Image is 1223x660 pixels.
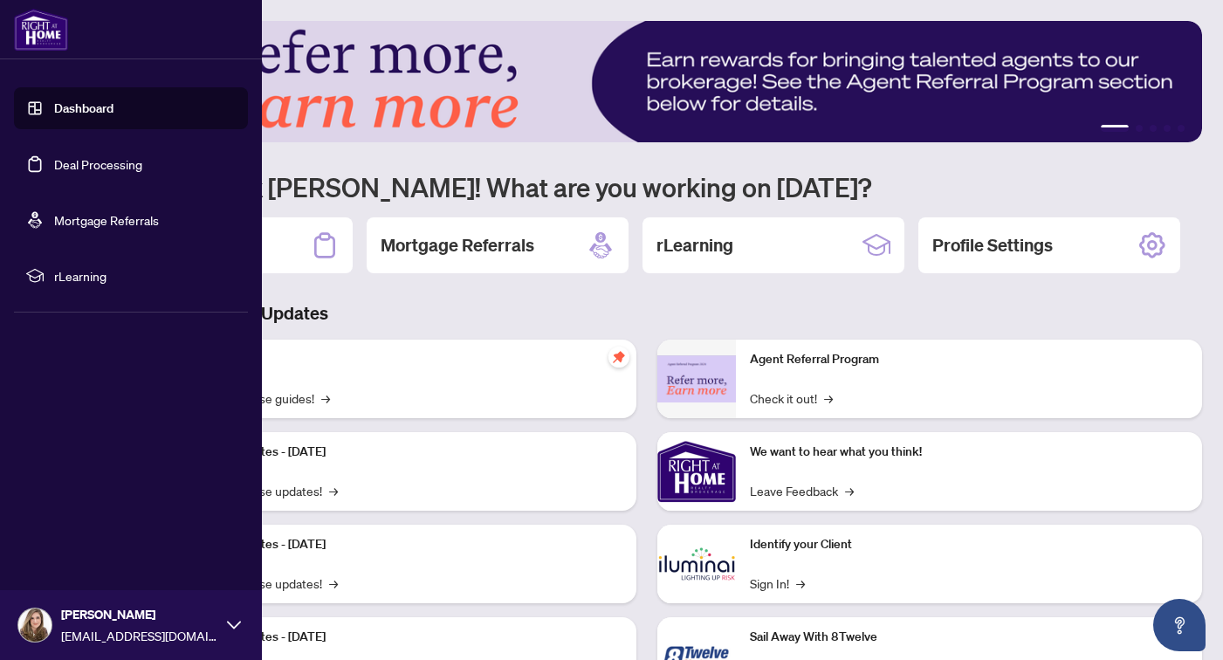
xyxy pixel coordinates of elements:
[329,481,338,500] span: →
[329,574,338,593] span: →
[750,535,1189,554] p: Identify your Client
[1178,125,1185,132] button: 5
[750,350,1189,369] p: Agent Referral Program
[1164,125,1171,132] button: 4
[61,626,218,645] span: [EMAIL_ADDRESS][DOMAIN_NAME]
[796,574,805,593] span: →
[932,233,1053,258] h2: Profile Settings
[1153,599,1206,651] button: Open asap
[381,233,534,258] h2: Mortgage Referrals
[54,212,159,228] a: Mortgage Referrals
[750,481,854,500] a: Leave Feedback→
[750,574,805,593] a: Sign In!→
[54,156,142,172] a: Deal Processing
[656,233,733,258] h2: rLearning
[183,535,622,554] p: Platform Updates - [DATE]
[1101,125,1129,132] button: 1
[54,266,236,285] span: rLearning
[14,9,68,51] img: logo
[183,350,622,369] p: Self-Help
[91,301,1202,326] h3: Brokerage & Industry Updates
[657,355,736,403] img: Agent Referral Program
[54,100,113,116] a: Dashboard
[321,388,330,408] span: →
[1150,125,1157,132] button: 3
[183,628,622,647] p: Platform Updates - [DATE]
[91,170,1202,203] h1: Welcome back [PERSON_NAME]! What are you working on [DATE]?
[657,432,736,511] img: We want to hear what you think!
[18,608,52,642] img: Profile Icon
[61,605,218,624] span: [PERSON_NAME]
[91,21,1202,142] img: Slide 0
[1136,125,1143,132] button: 2
[824,388,833,408] span: →
[750,443,1189,462] p: We want to hear what you think!
[845,481,854,500] span: →
[608,347,629,368] span: pushpin
[750,388,833,408] a: Check it out!→
[657,525,736,603] img: Identify your Client
[750,628,1189,647] p: Sail Away With 8Twelve
[183,443,622,462] p: Platform Updates - [DATE]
